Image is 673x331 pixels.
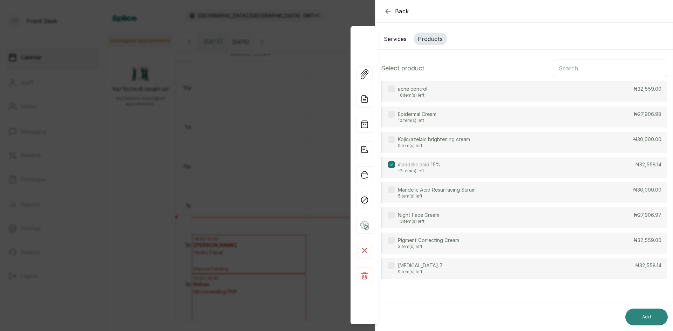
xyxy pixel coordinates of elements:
[398,237,459,244] p: Pigment Correcting Cream
[633,186,661,193] p: ₦30,000.00
[398,92,427,98] p: -6 item(s) left
[633,85,661,92] p: ₦32,559.00
[553,60,667,77] input: Search.
[398,219,439,224] p: -3 item(s) left
[398,111,436,118] p: Epidermal Cream
[380,33,411,45] button: Services
[398,269,443,275] p: 9 item(s) left
[398,186,476,193] p: Mandelic Acid Resurfacing Serum
[635,161,661,168] p: ₦32,558.14
[633,136,661,143] p: ₦30,000.00
[398,244,459,249] p: 3 item(s) left
[398,85,427,92] p: acne control
[398,193,476,199] p: 5 item(s) left
[635,262,661,269] p: ₦32,558.14
[398,136,470,143] p: Kojic/azelaic brightening cream
[398,262,443,269] p: [MEDICAL_DATA] 7
[384,7,409,15] button: Back
[398,161,441,168] p: mandelic acid 15%
[634,111,661,118] p: ₦27,906.98
[398,143,470,149] p: 0 item(s) left
[398,168,441,174] p: -2 item(s) left
[398,118,436,123] p: 10 item(s) left
[625,309,668,325] button: Add
[395,7,409,15] span: Back
[398,212,439,219] p: Night Face Cream
[414,33,447,45] button: Products
[634,212,661,219] p: ₦27,906.97
[381,63,424,73] p: Select product
[633,237,661,244] p: ₦32,559.00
